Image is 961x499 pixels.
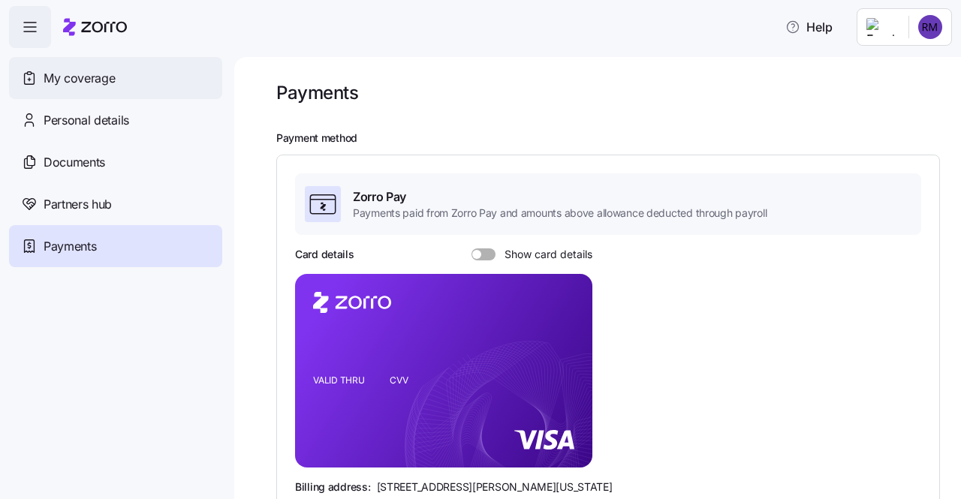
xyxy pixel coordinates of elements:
[44,237,96,256] span: Payments
[44,195,112,214] span: Partners hub
[313,374,365,386] tspan: VALID THRU
[276,131,940,146] h2: Payment method
[295,479,371,494] span: Billing address:
[9,57,222,99] a: My coverage
[44,69,115,88] span: My coverage
[866,18,896,36] img: Employer logo
[276,81,358,104] h1: Payments
[390,374,408,386] tspan: CVV
[353,206,767,221] span: Payments paid from Zorro Pay and amounts above allowance deducted through payroll
[496,248,592,260] span: Show card details
[9,141,222,183] a: Documents
[44,111,129,130] span: Personal details
[773,12,845,42] button: Help
[785,18,833,36] span: Help
[9,225,222,267] a: Payments
[44,153,105,172] span: Documents
[377,479,613,494] span: [STREET_ADDRESS][PERSON_NAME][US_STATE]
[918,15,942,39] img: 473deb653e561064bc2ae39ce59bbc6d
[295,247,354,262] h3: Card details
[353,188,767,206] span: Zorro Pay
[9,183,222,225] a: Partners hub
[9,99,222,141] a: Personal details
